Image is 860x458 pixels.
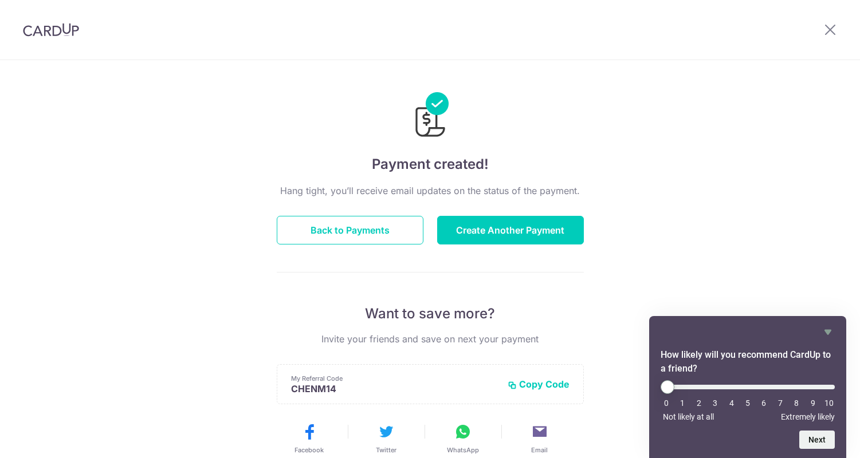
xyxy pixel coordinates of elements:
[277,332,584,346] p: Invite your friends and save on next your payment
[277,216,423,244] button: Back to Payments
[661,325,835,449] div: How likely will you recommend CardUp to a friend? Select an option from 0 to 10, with 0 being Not...
[294,445,324,455] span: Facebook
[291,374,498,383] p: My Referral Code
[807,398,819,408] li: 9
[726,398,737,408] li: 4
[429,423,497,455] button: WhatsApp
[663,412,714,421] span: Not likely at all
[447,445,479,455] span: WhatsApp
[742,398,753,408] li: 5
[277,305,584,323] p: Want to save more?
[23,23,79,37] img: CardUp
[693,398,705,408] li: 2
[781,412,835,421] span: Extremely likely
[799,431,835,449] button: Next question
[661,348,835,376] h2: How likely will you recommend CardUp to a friend? Select an option from 0 to 10, with 0 being Not...
[758,398,769,408] li: 6
[821,325,835,339] button: Hide survey
[437,216,584,244] button: Create Another Payment
[775,398,786,408] li: 7
[412,92,449,140] img: Payments
[277,154,584,175] h4: Payment created!
[506,423,574,455] button: Email
[376,445,396,455] span: Twitter
[291,383,498,394] p: CHENM14
[709,398,721,408] li: 3
[277,184,584,198] p: Hang tight, you’ll receive email updates on the status of the payment.
[508,378,570,390] button: Copy Code
[276,423,343,455] button: Facebook
[677,398,688,408] li: 1
[352,423,420,455] button: Twitter
[531,445,548,455] span: Email
[661,380,835,421] div: How likely will you recommend CardUp to a friend? Select an option from 0 to 10, with 0 being Not...
[823,398,835,408] li: 10
[791,398,802,408] li: 8
[661,398,672,408] li: 0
